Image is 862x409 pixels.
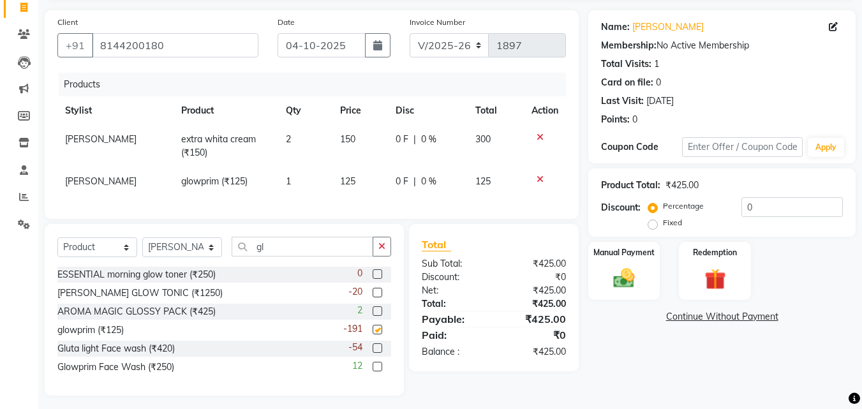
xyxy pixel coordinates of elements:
[656,76,661,89] div: 0
[413,175,416,188] span: |
[412,327,494,343] div: Paid:
[57,268,216,281] div: ESSENTIAL morning glow toner (₹250)
[412,271,494,284] div: Discount:
[601,57,651,71] div: Total Visits:
[57,305,216,318] div: AROMA MAGIC GLOSSY PACK (₹425)
[343,322,362,336] span: -191
[601,20,630,34] div: Name:
[475,133,491,145] span: 300
[494,271,576,284] div: ₹0
[698,266,732,292] img: _gift.svg
[632,20,704,34] a: [PERSON_NAME]
[357,304,362,317] span: 2
[57,342,175,355] div: Gluta light Face wash (₹420)
[494,284,576,297] div: ₹425.00
[57,17,78,28] label: Client
[682,137,803,157] input: Enter Offer / Coupon Code
[663,217,682,228] label: Fixed
[181,175,248,187] span: glowprim (₹125)
[601,201,641,214] div: Discount:
[494,311,576,327] div: ₹425.00
[65,133,137,145] span: [PERSON_NAME]
[412,257,494,271] div: Sub Total:
[348,341,362,354] span: -54
[494,327,576,343] div: ₹0
[601,179,660,192] div: Product Total:
[286,175,291,187] span: 1
[278,17,295,28] label: Date
[654,57,659,71] div: 1
[663,200,704,212] label: Percentage
[421,175,436,188] span: 0 %
[413,133,416,146] span: |
[601,39,843,52] div: No Active Membership
[468,96,524,125] th: Total
[601,76,653,89] div: Card on file:
[348,285,362,299] span: -20
[286,133,291,145] span: 2
[412,297,494,311] div: Total:
[57,96,174,125] th: Stylist
[693,247,737,258] label: Redemption
[332,96,389,125] th: Price
[412,311,494,327] div: Payable:
[494,257,576,271] div: ₹425.00
[412,345,494,359] div: Balance :
[601,140,681,154] div: Coupon Code
[396,133,408,146] span: 0 F
[57,286,223,300] div: [PERSON_NAME] GLOW TONIC (₹1250)
[524,96,566,125] th: Action
[665,179,699,192] div: ₹425.00
[494,345,576,359] div: ₹425.00
[646,94,674,108] div: [DATE]
[174,96,278,125] th: Product
[410,17,465,28] label: Invoice Number
[601,39,657,52] div: Membership:
[494,297,576,311] div: ₹425.00
[352,359,362,373] span: 12
[57,323,124,337] div: glowprim (₹125)
[357,267,362,280] span: 0
[422,238,451,251] span: Total
[57,361,174,374] div: Glowprim Face Wash (₹250)
[808,138,844,157] button: Apply
[421,133,436,146] span: 0 %
[475,175,491,187] span: 125
[59,73,576,96] div: Products
[388,96,468,125] th: Disc
[607,266,641,290] img: _cash.svg
[340,133,355,145] span: 150
[232,237,373,257] input: Search or Scan
[593,247,655,258] label: Manual Payment
[65,175,137,187] span: [PERSON_NAME]
[181,133,256,158] span: extra whita cream (₹150)
[632,113,637,126] div: 0
[57,33,93,57] button: +91
[278,96,332,125] th: Qty
[92,33,258,57] input: Search by Name/Mobile/Email/Code
[396,175,408,188] span: 0 F
[591,310,853,323] a: Continue Without Payment
[340,175,355,187] span: 125
[601,113,630,126] div: Points:
[601,94,644,108] div: Last Visit:
[412,284,494,297] div: Net:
